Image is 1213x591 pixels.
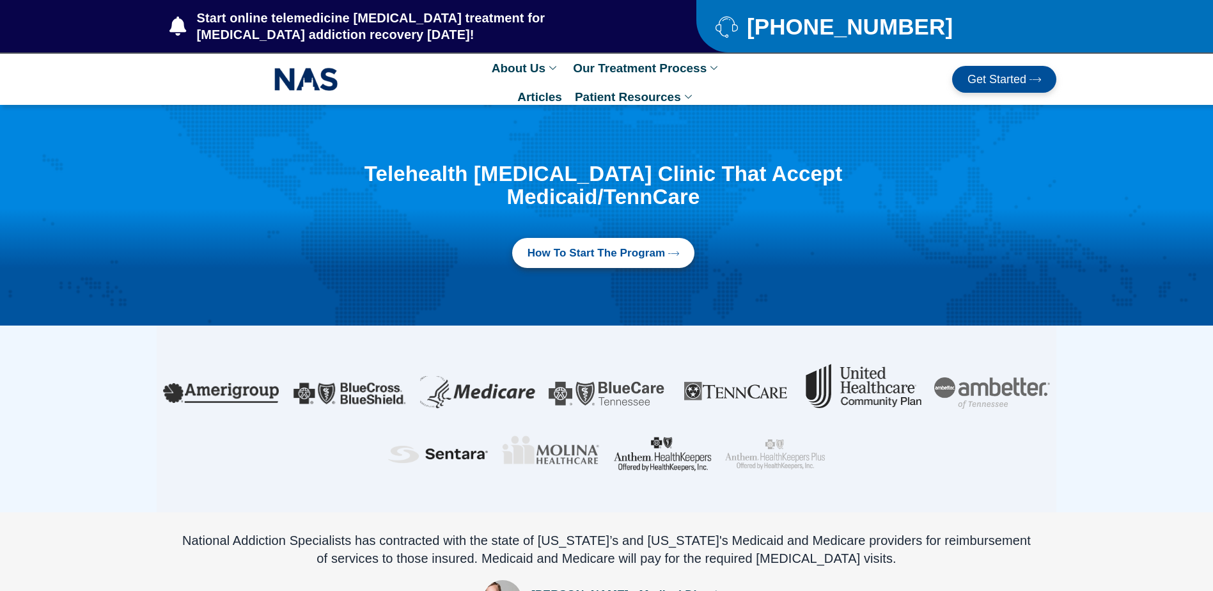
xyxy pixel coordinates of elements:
img: UHC Logo [806,364,921,408]
img: online-suboxone-doctors-that-accepts-medicare [420,376,536,410]
img: NAS_email_signature-removebg-preview.png [274,65,338,94]
a: Start online telemedicine [MEDICAL_DATA] treatment for [MEDICAL_DATA] addiction recovery [DATE]! [169,10,645,43]
img: online-suboxone-doctors-that-accepts-bluecross-blueshield [292,378,407,408]
span: Start online telemedicine [MEDICAL_DATA] treatment for [MEDICAL_DATA] addiction recovery [DATE]! [194,10,646,43]
a: [PHONE_NUMBER] [716,15,1024,38]
a: Get Started [952,66,1056,93]
img: TennCare logo [677,364,793,422]
a: Articles [511,83,568,111]
div: National Addiction Specialists has contracted with the state of [US_STATE]’s and [US_STATE]'s Med... [182,532,1031,567]
span: Get Started [967,74,1026,85]
span: How to Start the program [528,246,666,261]
a: How to Start the program [512,238,695,269]
a: About Us [485,54,567,83]
img: online-suboxone-doctors-that-accepts-amerigroup [163,383,279,402]
img: online-suboxone-doctors-that-accepts-bluecare [549,381,664,406]
img: ambetter insurance of tennessee for opioid addiction [934,377,1050,409]
a: Patient Resources [568,83,702,111]
img: molina healthcare logo [501,435,600,466]
span: [PHONE_NUMBER] [744,19,953,35]
h1: Telehealth [MEDICAL_DATA] Clinic That Accept Medicaid/TennCare [278,162,928,209]
a: Our Treatment Process [567,54,728,83]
